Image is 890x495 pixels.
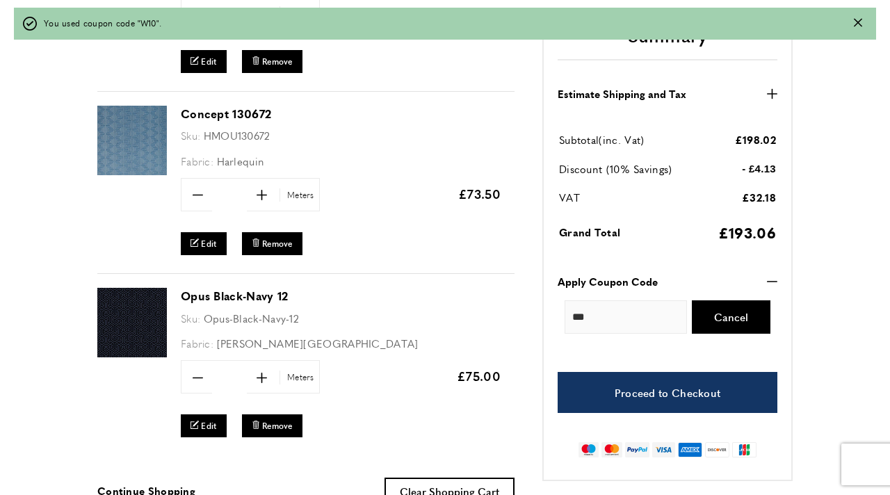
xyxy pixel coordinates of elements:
a: Concept 130672 [181,106,271,122]
span: Fabric: [181,154,213,168]
button: Remove Opus Black-Navy 12 [242,414,302,437]
span: Sku: [181,128,200,143]
span: Meters [280,6,318,19]
img: jcb [732,442,756,457]
span: £73.50 [458,185,501,202]
a: Opus Black-Navy 12 [97,348,167,359]
span: Remove [262,420,293,432]
button: Close message [854,16,862,29]
h2: Summary [558,22,777,60]
a: Edit Opus Black-Navy 12 [181,414,227,437]
img: paypal [625,442,649,457]
img: maestro [578,442,599,457]
span: Grand Total [559,225,620,239]
span: £193.06 [718,221,776,242]
a: Opus Black-Navy 12 [181,288,288,304]
a: Edit Concept 130672 [181,232,227,255]
button: Remove Francoise Cord With Tape CT-60055-55 [242,50,302,73]
span: Harlequin [217,154,265,168]
strong: Apply Coupon Code [558,273,658,290]
button: Cancel [692,300,770,334]
span: Fabric: [181,336,213,350]
button: Estimate Shipping and Tax [558,85,777,102]
span: £75.00 [457,367,501,384]
span: Edit [201,420,216,432]
img: mastercard [601,442,622,457]
span: Subtotal [559,132,599,147]
span: £32.18 [742,189,776,204]
span: (inc. Vat) [599,132,644,147]
span: Remove [262,56,293,67]
span: Meters [280,371,318,384]
span: Edit [201,238,216,250]
img: discover [705,442,729,457]
button: Apply Coupon Code [558,273,777,290]
img: Concept 130672 [97,106,167,175]
td: Discount (10% Savings) [559,160,702,187]
span: Remove [262,238,293,250]
span: Opus-Black-Navy-12 [204,311,299,325]
span: [PERSON_NAME][GEOGRAPHIC_DATA] [217,336,419,350]
a: Proceed to Checkout [558,372,777,413]
strong: Estimate Shipping and Tax [558,85,686,102]
button: Remove Concept 130672 [242,232,302,255]
span: £27.00 [457,3,501,20]
span: HMOU130672 [204,128,270,143]
a: Concept 130672 [97,165,167,177]
span: Edit [201,56,216,67]
span: Meters [280,188,318,202]
span: VAT [559,190,580,204]
img: american-express [678,442,702,457]
img: Opus Black-Navy 12 [97,288,167,357]
td: - £4.13 [703,160,776,187]
span: £198.02 [735,131,776,146]
span: Sku: [181,311,200,325]
a: Edit Francoise Cord With Tape CT-60055-55 [181,50,227,73]
img: visa [652,442,675,457]
span: You used coupon code "W10". [44,16,161,29]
